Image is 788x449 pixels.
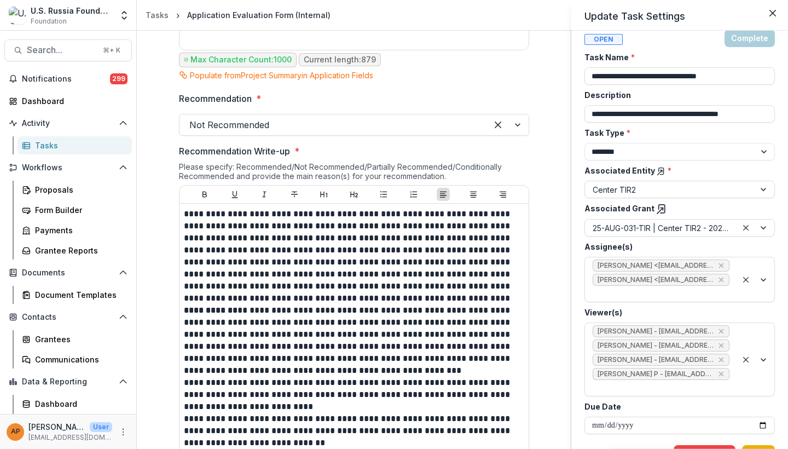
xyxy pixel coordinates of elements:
[739,353,752,366] div: Clear selected options
[584,241,768,252] label: Assignee(s)
[739,273,752,286] div: Clear selected options
[584,89,768,101] label: Description
[598,327,714,335] span: [PERSON_NAME] - [EMAIL_ADDRESS][DOMAIN_NAME]
[598,342,714,349] span: [PERSON_NAME] - [EMAIL_ADDRESS][DOMAIN_NAME]
[717,260,726,271] div: Remove Maria Lvova <mlvova@usrf.us> (mlvova@usrf.us)
[717,340,726,351] div: Remove Jemile Kelderman - jkelderman@usrf.us
[584,203,768,215] label: Associated Grant
[584,165,768,176] label: Associated Entity
[584,127,768,139] label: Task Type
[584,307,768,318] label: Viewer(s)
[739,221,752,234] div: Clear selected options
[598,262,714,269] span: [PERSON_NAME] <[EMAIL_ADDRESS][DOMAIN_NAME]> ([EMAIL_ADDRESS][DOMAIN_NAME])
[717,274,726,285] div: Remove Anna P <apulaski@usrf.us> (apulaski@usrf.us)
[725,30,775,47] button: Complete
[584,51,768,63] label: Task Name
[598,370,714,378] span: [PERSON_NAME] P - [EMAIL_ADDRESS][DOMAIN_NAME]
[717,326,726,337] div: Remove Gennady Podolny - gpodolny@usrf.us
[598,276,714,284] span: [PERSON_NAME] <[EMAIL_ADDRESS][DOMAIN_NAME]> ([EMAIL_ADDRESS][DOMAIN_NAME])
[584,34,623,45] span: Open
[598,356,714,364] span: [PERSON_NAME] - [EMAIL_ADDRESS][DOMAIN_NAME]
[717,369,726,379] div: Remove Bennett P - bpease@usrf.us
[717,354,726,365] div: Remove Anna P - apulaski@usrf.us
[584,401,768,412] label: Due Date
[764,4,781,22] button: Close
